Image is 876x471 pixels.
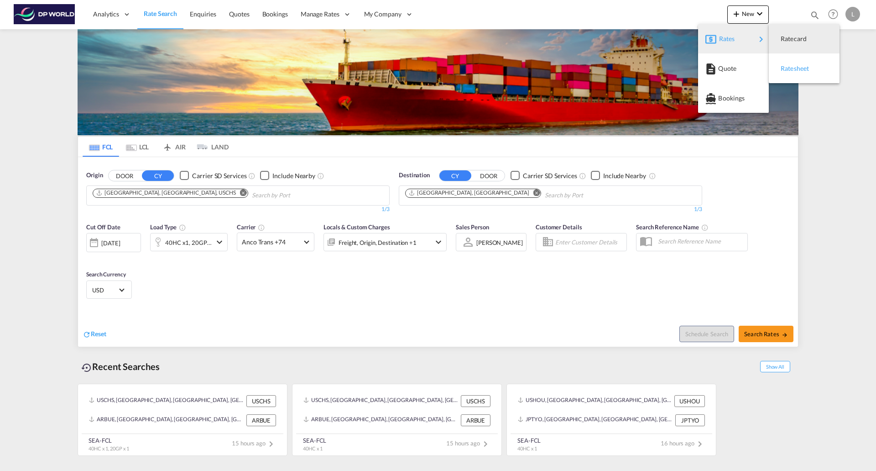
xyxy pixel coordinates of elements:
[718,89,728,107] span: Bookings
[776,27,832,50] div: Ratecard
[698,83,769,113] button: Bookings
[718,59,728,78] span: Quote
[776,57,832,80] div: Ratesheet
[756,34,766,45] md-icon: icon-chevron-right
[705,57,761,80] div: Quote
[719,30,730,48] span: Rates
[698,53,769,83] button: Quote
[781,59,791,78] span: Ratesheet
[705,87,761,110] div: Bookings
[781,30,791,48] span: Ratecard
